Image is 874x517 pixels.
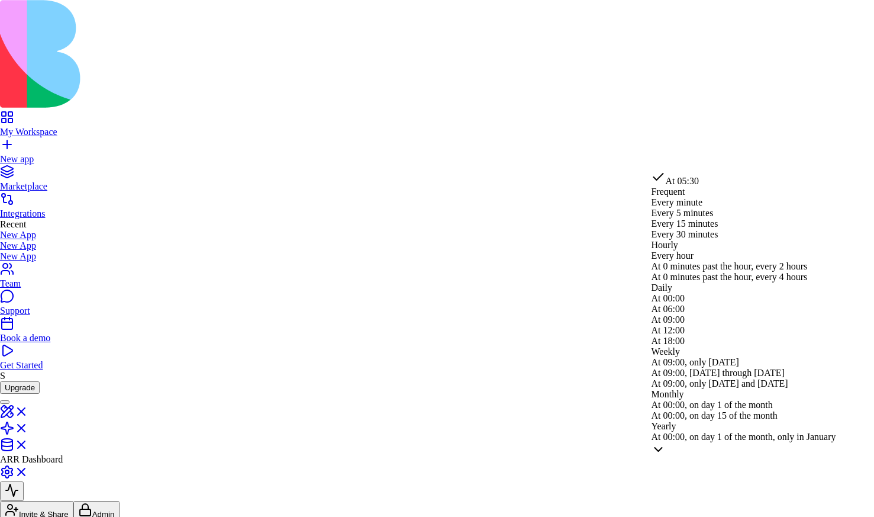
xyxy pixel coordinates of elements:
[652,421,836,432] div: Yearly
[652,304,685,314] span: At 06:00
[652,261,808,271] span: At 0 minutes past the hour, every 2 hours
[652,282,836,293] div: Daily
[666,176,699,186] span: At 05:30
[652,400,773,410] span: At 00:00, on day 1 of the month
[652,368,785,378] span: At 09:00, [DATE] through [DATE]
[652,219,718,229] span: Every 15 minutes
[652,378,788,388] span: At 09:00, only [DATE] and [DATE]
[652,325,685,335] span: At 12:00
[652,208,714,218] span: Every 5 minutes
[652,229,718,239] span: Every 30 minutes
[652,336,685,346] span: At 18:00
[652,187,836,197] div: Frequent
[652,272,808,282] span: At 0 minutes past the hour, every 4 hours
[652,293,685,303] span: At 00:00
[652,410,778,420] span: At 00:00, on day 15 of the month
[652,357,739,367] span: At 09:00, only [DATE]
[652,432,836,442] span: At 00:00, on day 1 of the month, only in January
[652,240,836,251] div: Hourly
[652,197,703,207] span: Every minute
[652,251,694,261] span: Every hour
[652,346,836,357] div: Weekly
[652,389,836,400] div: Monthly
[652,314,685,325] span: At 09:00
